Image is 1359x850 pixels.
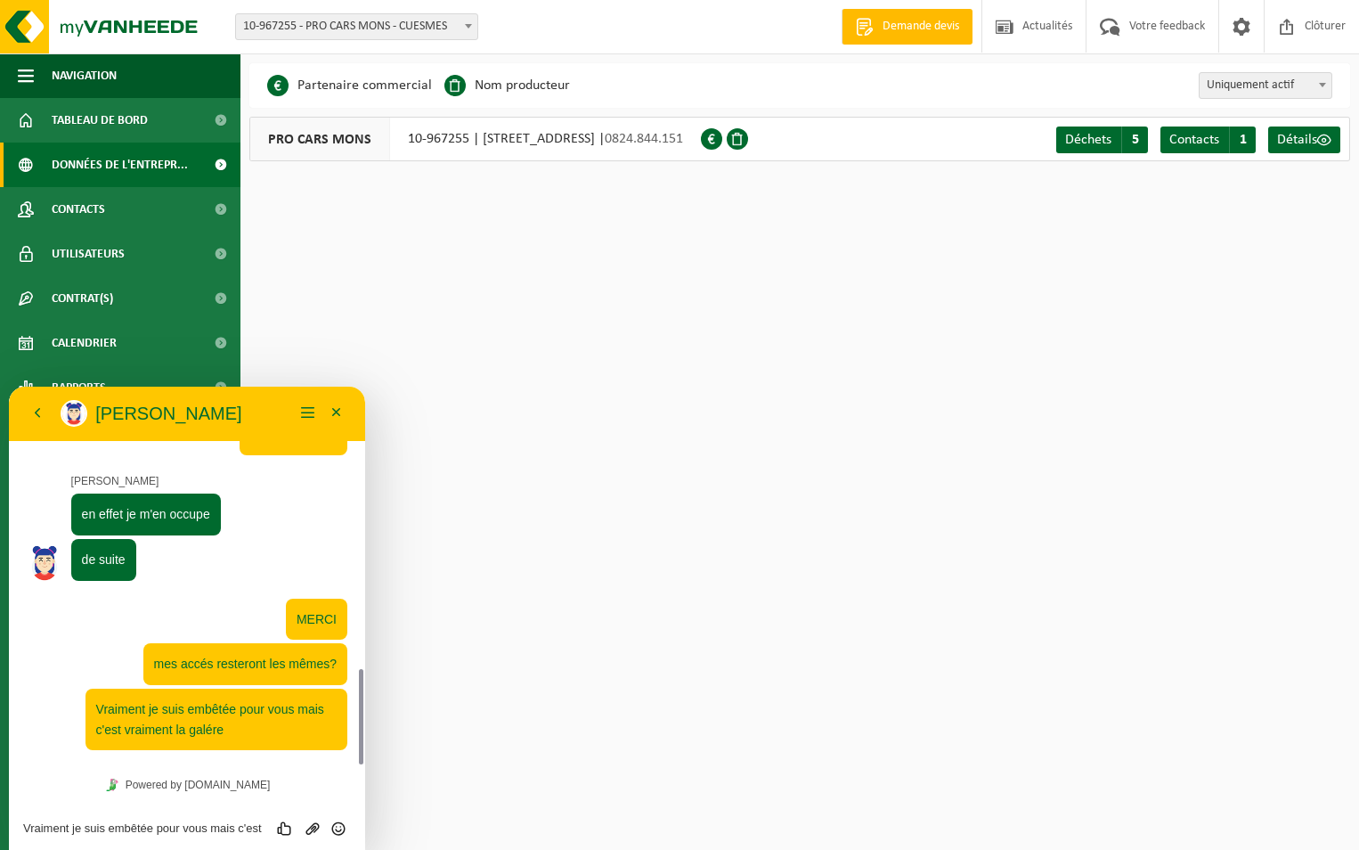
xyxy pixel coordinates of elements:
[9,387,365,850] iframe: chat widget
[1199,72,1332,99] span: Uniquement actif
[316,433,342,451] button: Emoji invoeren
[1160,127,1256,153] a: Contacts 1
[1056,127,1148,153] a: Déchets 5
[1065,133,1111,147] span: Déchets
[249,117,701,161] div: 10-967255 | [STREET_ADDRESS] |
[264,433,291,451] div: Beoordeel deze chat
[605,132,683,146] span: 0824.844.151
[1200,73,1331,98] span: Uniquement actif
[52,365,106,410] span: Rapports
[1121,127,1148,153] span: 5
[1268,127,1340,153] a: Détails
[290,433,316,451] button: Upload bestand
[52,53,117,98] span: Navigation
[52,321,117,365] span: Calendrier
[52,98,148,143] span: Tableau de bord
[264,433,342,451] div: Group of buttons
[236,14,477,39] span: 10-967255 - PRO CARS MONS - CUESMES
[52,187,105,232] span: Contacts
[90,387,267,410] a: Powered by [DOMAIN_NAME]
[878,18,964,36] span: Demande devis
[250,118,390,160] span: PRO CARS MONS
[1277,133,1317,147] span: Détails
[267,72,432,99] li: Partenaire commercial
[52,232,125,276] span: Utilisateurs
[52,143,188,187] span: Données de l'entrepr...
[235,13,478,40] span: 10-967255 - PRO CARS MONS - CUESMES
[97,392,110,405] img: Tawky_16x16.svg
[1229,127,1256,153] span: 1
[842,9,972,45] a: Demande devis
[52,276,113,321] span: Contrat(s)
[444,72,570,99] li: Nom producteur
[1169,133,1219,147] span: Contacts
